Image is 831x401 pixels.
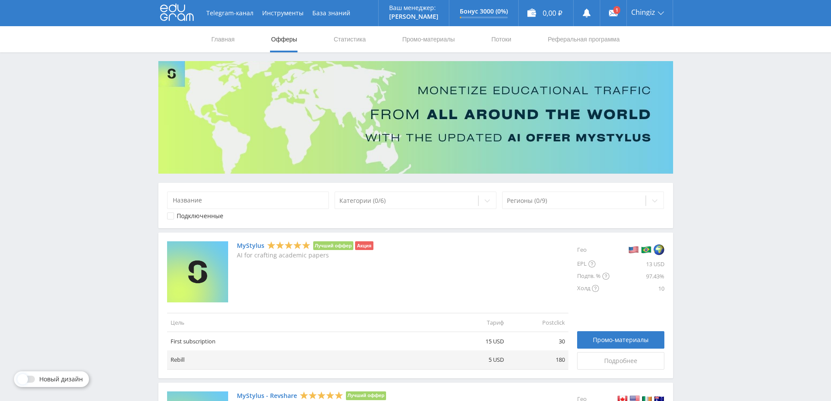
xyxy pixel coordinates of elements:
[401,26,455,52] a: Промо-материалы
[547,26,621,52] a: Реферальная программа
[355,241,373,250] li: Акция
[237,392,297,399] a: MyStylus - Revshare
[446,313,507,332] td: Тариф
[313,241,354,250] li: Лучший оффер
[211,26,236,52] a: Главная
[577,241,609,258] div: Гео
[507,350,568,369] td: 180
[167,350,446,369] td: Rebill
[507,332,568,351] td: 30
[631,9,655,16] span: Chingiz
[446,350,507,369] td: 5 USD
[389,13,438,20] p: [PERSON_NAME]
[604,357,637,364] span: Подробнее
[507,313,568,332] td: Postclick
[177,212,223,219] div: Подключенные
[158,61,673,174] img: Banner
[490,26,512,52] a: Потоки
[609,270,664,282] div: 97.43%
[39,376,83,383] span: Новый дизайн
[460,8,508,15] p: Бонус 3000 (0%)
[609,258,664,270] div: 13 USD
[167,241,228,302] img: MyStylus
[577,331,664,349] a: Промо-материалы
[577,258,609,270] div: EPL
[237,252,373,259] p: AI for crafting academic papers
[167,192,329,209] input: Название
[346,391,386,400] li: Лучший оффер
[446,332,507,351] td: 15 USD
[577,282,609,295] div: Холд
[577,352,664,370] a: Подробнее
[270,26,298,52] a: Офферы
[333,26,367,52] a: Статистика
[167,313,446,332] td: Цель
[300,391,343,400] div: 5 Stars
[609,282,664,295] div: 10
[167,332,446,351] td: First subscription
[577,270,609,282] div: Подтв. %
[237,242,264,249] a: MyStylus
[389,4,438,11] p: Ваш менеджер:
[267,241,311,250] div: 5 Stars
[593,336,649,343] span: Промо-материалы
